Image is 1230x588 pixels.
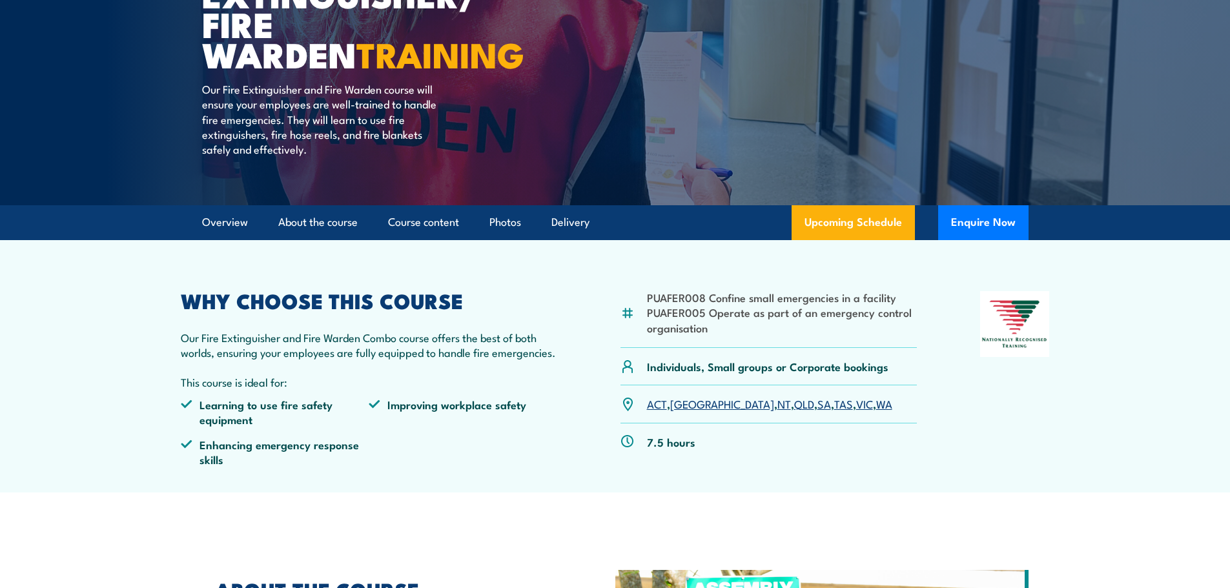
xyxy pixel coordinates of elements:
[388,205,459,239] a: Course content
[670,396,774,411] a: [GEOGRAPHIC_DATA]
[647,305,917,335] li: PUAFER005 Operate as part of an emergency control organisation
[181,397,369,427] li: Learning to use fire safety equipment
[202,205,248,239] a: Overview
[181,291,558,309] h2: WHY CHOOSE THIS COURSE
[181,437,369,467] li: Enhancing emergency response skills
[278,205,358,239] a: About the course
[202,81,438,157] p: Our Fire Extinguisher and Fire Warden course will ensure your employees are well-trained to handl...
[181,374,558,389] p: This course is ideal for:
[551,205,589,239] a: Delivery
[834,396,853,411] a: TAS
[817,396,831,411] a: SA
[876,396,892,411] a: WA
[794,396,814,411] a: QLD
[938,205,1029,240] button: Enquire Now
[181,330,558,360] p: Our Fire Extinguisher and Fire Warden Combo course offers the best of both worlds, ensuring your ...
[647,396,667,411] a: ACT
[856,396,873,411] a: VIC
[647,290,917,305] li: PUAFER008 Confine small emergencies in a facility
[647,359,888,374] p: Individuals, Small groups or Corporate bookings
[489,205,521,239] a: Photos
[356,26,524,80] strong: TRAINING
[647,434,695,449] p: 7.5 hours
[777,396,791,411] a: NT
[369,397,557,427] li: Improving workplace safety
[980,291,1050,357] img: Nationally Recognised Training logo.
[792,205,915,240] a: Upcoming Schedule
[647,396,892,411] p: , , , , , , ,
